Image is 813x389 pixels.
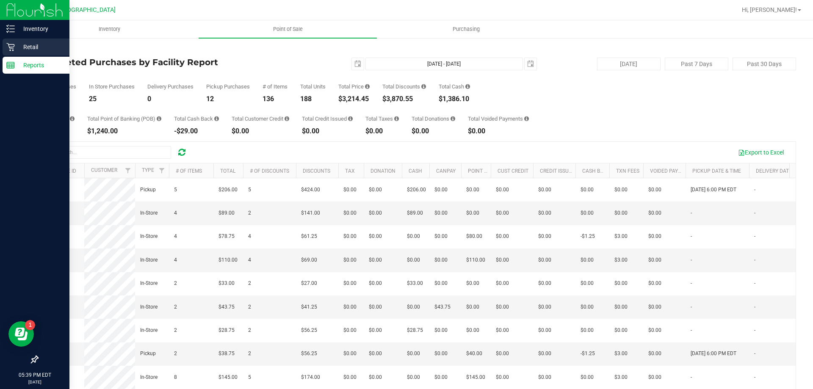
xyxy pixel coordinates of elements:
[301,326,317,334] span: $56.25
[496,232,509,240] span: $0.00
[348,116,353,121] i: Sum of all account credit issued for all refunds from returned purchases in the date range.
[87,116,161,121] div: Total Point of Banking (POB)
[174,303,177,311] span: 2
[421,84,426,89] i: Sum of the discount values applied to the all purchases in the date range.
[303,168,330,174] a: Discounts
[496,303,509,311] span: $0.00
[365,84,370,89] i: Sum of the total prices of all purchases in the date range.
[691,232,692,240] span: -
[140,209,158,217] span: In-Store
[174,279,177,287] span: 2
[407,209,423,217] span: $89.00
[352,58,364,70] span: select
[250,168,289,174] a: # of Discounts
[199,20,377,38] a: Point of Sale
[301,186,320,194] span: $424.00
[756,168,792,174] a: Delivery Date
[140,373,158,381] span: In-Store
[140,232,158,240] span: In-Store
[439,96,470,102] div: $1,386.10
[407,303,420,311] span: $0.00
[496,350,509,358] span: $0.00
[524,116,529,121] i: Sum of all voided payment transaction amounts, excluding tips and transaction fees, for all purch...
[496,279,509,287] span: $0.00
[466,350,482,358] span: $40.00
[407,350,420,358] span: $0.00
[691,279,692,287] span: -
[377,20,555,38] a: Purchasing
[466,209,479,217] span: $0.00
[439,84,470,89] div: Total Cash
[301,279,317,287] span: $27.00
[301,373,320,381] span: $174.00
[496,256,509,264] span: $0.00
[4,371,66,379] p: 05:39 PM EDT
[6,25,15,33] inline-svg: Inventory
[174,209,177,217] span: 4
[174,326,177,334] span: 2
[302,128,353,135] div: $0.00
[538,350,551,358] span: $0.00
[248,326,251,334] span: 2
[434,186,448,194] span: $0.00
[496,209,509,217] span: $0.00
[434,256,448,264] span: $0.00
[343,232,357,240] span: $0.00
[371,168,395,174] a: Donation
[369,186,382,194] span: $0.00
[262,25,314,33] span: Point of Sale
[206,96,250,102] div: 12
[691,209,692,217] span: -
[614,209,628,217] span: $0.00
[369,279,382,287] span: $0.00
[754,279,755,287] span: -
[412,116,455,121] div: Total Donations
[8,321,34,347] iframe: Resource center
[218,350,235,358] span: $38.75
[365,116,399,121] div: Total Taxes
[614,350,628,358] span: $3.00
[434,232,448,240] span: $0.00
[369,303,382,311] span: $0.00
[343,373,357,381] span: $0.00
[691,256,692,264] span: -
[434,373,448,381] span: $0.00
[302,116,353,121] div: Total Credit Issued
[434,279,448,287] span: $0.00
[248,256,251,264] span: 4
[434,350,448,358] span: $0.00
[754,373,755,381] span: -
[498,168,528,174] a: Cust Credit
[691,350,736,358] span: [DATE] 6:00 PM EDT
[407,326,423,334] span: $28.75
[338,96,370,102] div: $3,214.45
[692,168,741,174] a: Pickup Date & Time
[754,186,755,194] span: -
[218,373,238,381] span: $145.00
[614,303,628,311] span: $0.00
[248,232,251,240] span: 4
[232,128,289,135] div: $0.00
[466,373,485,381] span: $145.00
[369,350,382,358] span: $0.00
[220,168,235,174] a: Total
[468,116,529,121] div: Total Voided Payments
[538,256,551,264] span: $0.00
[248,373,251,381] span: 5
[742,6,797,13] span: Hi, [PERSON_NAME]!
[300,84,326,89] div: Total Units
[538,373,551,381] span: $0.00
[538,326,551,334] span: $0.00
[691,303,692,311] span: -
[648,373,661,381] span: $0.00
[87,25,132,33] span: Inventory
[581,256,594,264] span: $0.00
[434,326,448,334] span: $0.00
[4,379,66,385] p: [DATE]
[140,350,156,358] span: Pickup
[754,209,755,217] span: -
[525,58,536,70] span: select
[25,320,35,330] iframe: Resource center unread badge
[218,279,235,287] span: $33.00
[597,58,661,70] button: [DATE]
